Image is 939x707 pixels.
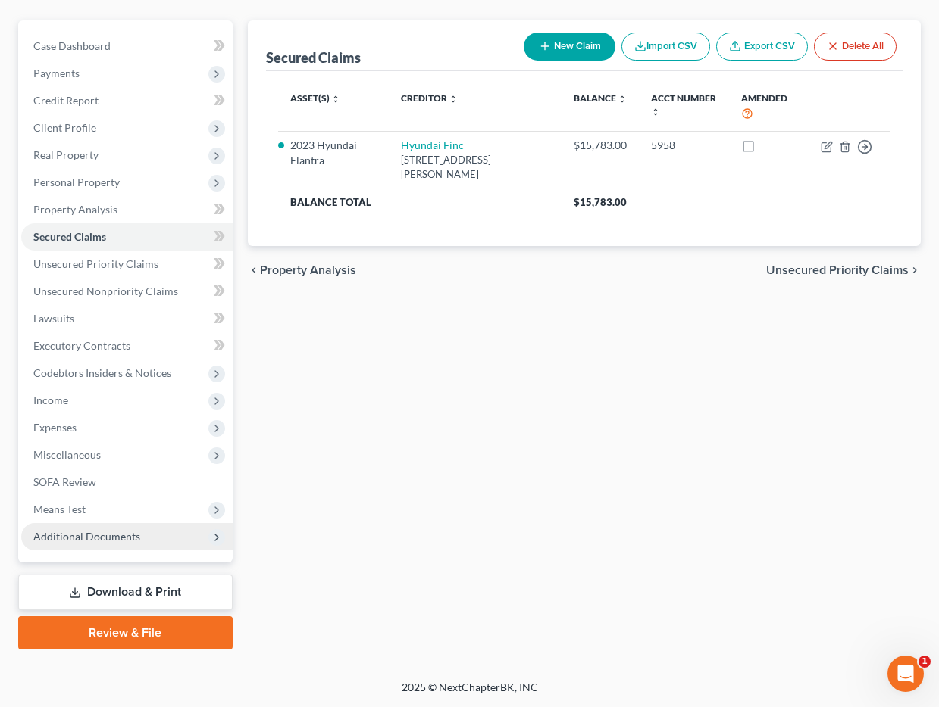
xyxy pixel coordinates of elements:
[33,366,171,379] span: Codebtors Insiders & Notices
[21,278,233,305] a: Unsecured Nonpriority Claims
[574,92,627,104] a: Balance unfold_more
[574,138,627,153] div: $15,783.00
[278,188,562,216] th: Balance Total
[21,469,233,496] a: SOFA Review
[248,264,260,276] i: chevron_left
[401,92,458,104] a: Creditor unfold_more
[33,475,96,488] span: SOFA Review
[651,138,718,153] div: 5958
[33,148,99,161] span: Real Property
[887,656,924,692] iframe: Intercom live chat
[33,203,117,216] span: Property Analysis
[290,138,377,168] li: 2023 Hyundai Elantra
[33,94,99,107] span: Credit Report
[33,230,106,243] span: Secured Claims
[331,95,340,104] i: unfold_more
[18,616,233,649] a: Review & File
[449,95,458,104] i: unfold_more
[21,251,233,278] a: Unsecured Priority Claims
[766,264,909,276] span: Unsecured Priority Claims
[260,264,356,276] span: Property Analysis
[33,394,68,406] span: Income
[33,285,178,297] span: Unsecured Nonpriority Claims
[33,421,77,434] span: Expenses
[814,33,897,61] button: Delete All
[33,312,74,325] span: Lawsuits
[33,67,80,79] span: Payments
[524,33,615,61] button: New Claim
[21,305,233,332] a: Lawsuits
[33,121,96,134] span: Client Profile
[716,33,808,61] a: Export CSV
[33,39,111,52] span: Case Dashboard
[33,530,140,543] span: Additional Documents
[290,92,340,104] a: Asset(s) unfold_more
[33,339,130,352] span: Executory Contracts
[618,95,627,104] i: unfold_more
[766,264,921,276] button: Unsecured Priority Claims chevron_right
[401,139,464,151] a: Hyundai Finc
[33,448,101,461] span: Miscellaneous
[651,107,660,117] i: unfold_more
[909,264,921,276] i: chevron_right
[33,176,120,188] span: Personal Property
[729,83,809,131] th: Amended
[574,196,627,208] span: $15,783.00
[38,680,902,707] div: 2025 © NextChapterBK, INC
[21,223,233,251] a: Secured Claims
[21,87,233,114] a: Credit Report
[21,332,233,360] a: Executory Contracts
[621,33,710,61] button: Import CSV
[33,257,158,270] span: Unsecured Priority Claims
[266,48,361,67] div: Secured Claims
[248,264,356,276] button: chevron_left Property Analysis
[21,33,233,60] a: Case Dashboard
[401,153,549,181] div: [STREET_ADDRESS][PERSON_NAME]
[33,503,86,515] span: Means Test
[18,575,233,610] a: Download & Print
[651,92,716,117] a: Acct Number unfold_more
[919,656,931,668] span: 1
[21,196,233,223] a: Property Analysis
